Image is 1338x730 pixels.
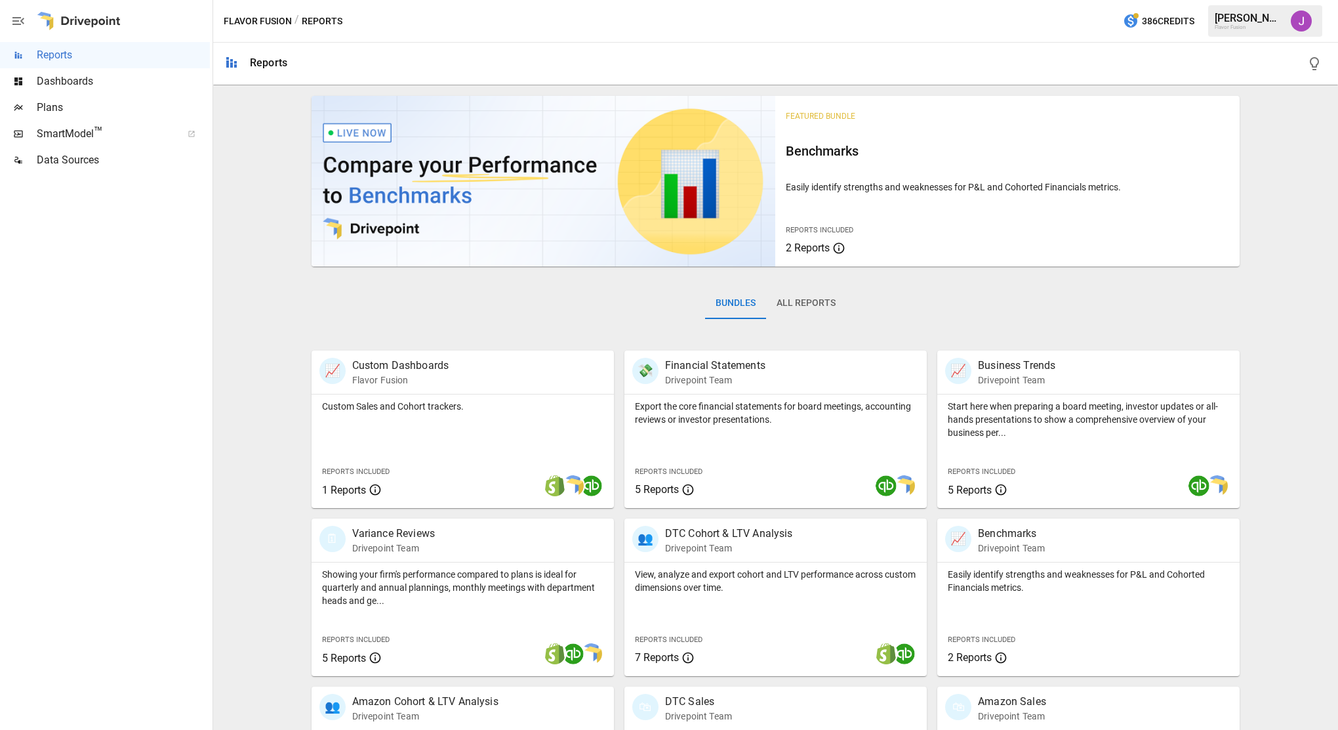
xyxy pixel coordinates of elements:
p: Flavor Fusion [352,374,449,387]
button: 386Credits [1118,9,1200,33]
span: 7 Reports [635,651,679,664]
p: Drivepoint Team [665,542,793,555]
p: Drivepoint Team [978,710,1046,723]
p: Drivepoint Team [352,710,498,723]
span: Dashboards [37,74,210,89]
span: Featured Bundle [786,112,855,121]
p: Start here when preparing a board meeting, investor updates or all-hands presentations to show a ... [948,400,1229,439]
div: 🛍 [632,694,659,720]
div: Reports [250,56,287,69]
span: Reports Included [322,467,390,476]
button: Bundles [705,288,766,319]
div: 💸 [632,358,659,384]
div: [PERSON_NAME] [1215,12,1283,24]
span: Reports [37,47,210,63]
span: Reports Included [948,467,1015,476]
span: 1 Reports [322,484,366,496]
span: 386 Credits [1142,13,1194,30]
p: Drivepoint Team [352,542,435,555]
p: Amazon Sales [978,694,1046,710]
span: Plans [37,100,210,116]
span: 5 Reports [635,483,679,496]
img: quickbooks [581,475,602,496]
p: Custom Dashboards [352,358,449,374]
img: quickbooks [894,643,915,664]
span: 2 Reports [786,242,830,254]
img: quickbooks [876,475,897,496]
img: shopify [876,643,897,664]
div: 👥 [632,526,659,552]
img: quickbooks [563,643,584,664]
div: 🗓 [319,526,346,552]
img: smart model [894,475,915,496]
p: Variance Reviews [352,526,435,542]
button: Flavor Fusion [224,13,292,30]
img: shopify [544,643,565,664]
span: Reports Included [786,226,853,234]
div: 🛍 [945,694,971,720]
p: Benchmarks [978,526,1045,542]
div: 📈 [945,358,971,384]
img: shopify [544,475,565,496]
p: View, analyze and export cohort and LTV performance across custom dimensions over time. [635,568,916,594]
span: SmartModel [37,126,173,142]
span: ™ [94,124,103,140]
button: All Reports [766,288,846,319]
div: 📈 [945,526,971,552]
div: Flavor Fusion [1215,24,1283,30]
div: / [294,13,299,30]
p: Showing your firm's performance compared to plans is ideal for quarterly and annual plannings, mo... [322,568,603,607]
span: 2 Reports [948,651,992,664]
p: Drivepoint Team [665,374,765,387]
p: Export the core financial statements for board meetings, accounting reviews or investor presentat... [635,400,916,426]
p: Financial Statements [665,358,765,374]
h6: Benchmarks [786,140,1229,161]
img: Josh Wu [1291,11,1312,32]
span: 5 Reports [948,484,992,496]
span: 5 Reports [322,652,366,664]
button: Josh Wu [1283,3,1320,39]
p: DTC Cohort & LTV Analysis [665,526,793,542]
p: Drivepoint Team [978,542,1045,555]
p: DTC Sales [665,694,732,710]
img: smart model [563,475,584,496]
p: Easily identify strengths and weaknesses for P&L and Cohorted Financials metrics. [948,568,1229,594]
img: video thumbnail [312,96,776,267]
div: 👥 [319,694,346,720]
img: smart model [581,643,602,664]
p: Drivepoint Team [665,710,732,723]
img: smart model [1207,475,1228,496]
span: Reports Included [635,635,702,644]
p: Easily identify strengths and weaknesses for P&L and Cohorted Financials metrics. [786,181,1229,194]
p: Custom Sales and Cohort trackers. [322,400,603,413]
span: Data Sources [37,152,210,168]
img: quickbooks [1188,475,1209,496]
span: Reports Included [322,635,390,644]
p: Drivepoint Team [978,374,1055,387]
p: Amazon Cohort & LTV Analysis [352,694,498,710]
span: Reports Included [635,467,702,476]
p: Business Trends [978,358,1055,374]
span: Reports Included [948,635,1015,644]
div: 📈 [319,358,346,384]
